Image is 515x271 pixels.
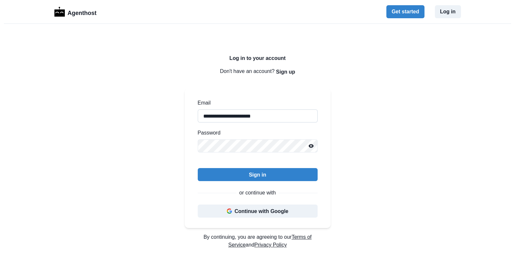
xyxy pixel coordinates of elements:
p: Don't have an account? [185,65,331,78]
a: LogoAgenthost [54,6,97,18]
button: Continue with Google [198,205,318,218]
button: Sign up [276,65,295,78]
button: Log in [435,5,461,18]
button: Reveal password [305,139,318,152]
p: or continue with [239,189,276,197]
p: Agenthost [67,6,96,18]
label: Email [198,99,314,107]
a: Privacy Policy [254,242,287,248]
img: Logo [54,7,65,17]
h2: Log in to your account [185,55,331,61]
label: Password [198,129,314,137]
button: Sign in [198,168,318,181]
p: By continuing, you are agreeing to our and [185,233,331,249]
button: Get started [386,5,424,18]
